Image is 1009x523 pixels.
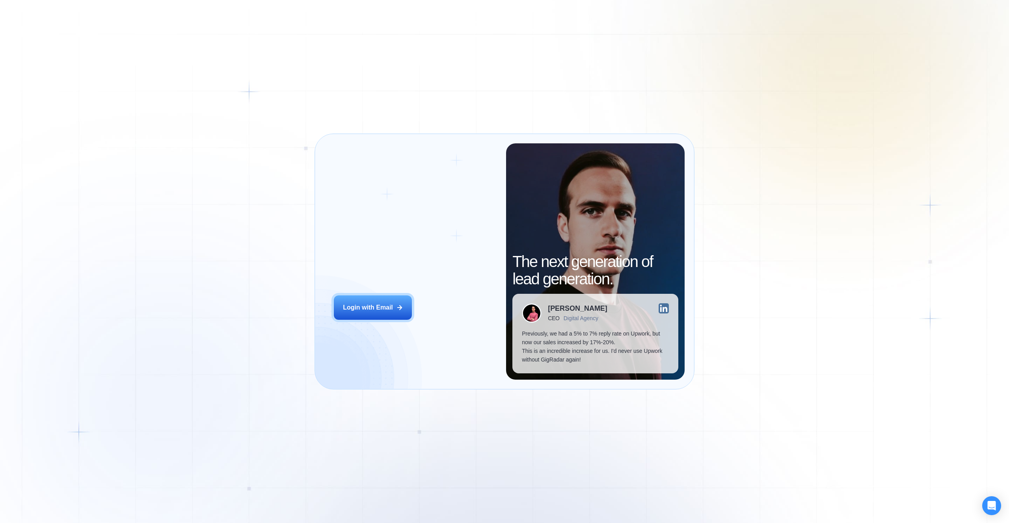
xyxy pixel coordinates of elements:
div: Open Intercom Messenger [982,496,1001,515]
button: Login with Email [334,295,412,320]
div: [PERSON_NAME] [548,305,607,312]
h2: The next generation of lead generation. [512,253,678,287]
div: CEO [548,315,559,321]
div: Digital Agency [564,315,598,321]
p: Previously, we had a 5% to 7% reply rate on Upwork, but now our sales increased by 17%-20%. This ... [522,329,668,364]
div: Login with Email [343,303,393,312]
